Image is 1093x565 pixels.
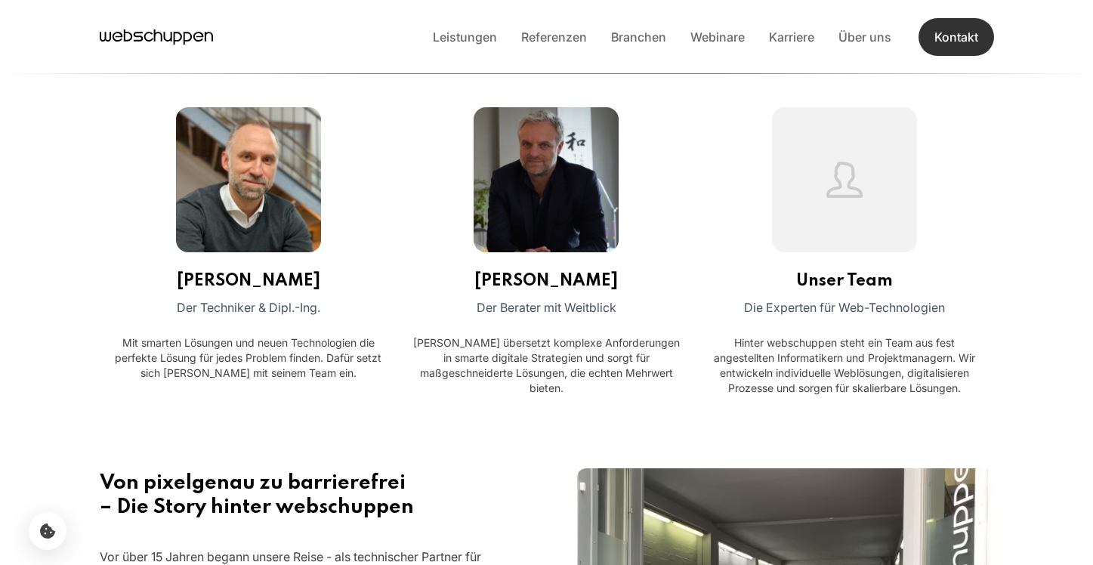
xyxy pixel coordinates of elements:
img: Martin Hollmann [176,107,321,252]
h3: [PERSON_NAME] [474,270,618,292]
h3: [PERSON_NAME] [177,270,320,292]
p: Hinter webschuppen steht ein Team aus fest angestellten Informatikern und Projektmanagern. Wir en... [708,335,982,396]
a: Referenzen [509,29,599,45]
p: Der Techniker & Dipl.-Ing. [177,298,320,317]
button: Cookie-Einstellungen öffnen [29,512,66,550]
img: Unser Team [772,107,917,252]
a: Leistungen [421,29,509,45]
img: Thomas Bösel [474,107,619,252]
p: Die Experten für Web-Technologien [744,298,945,317]
a: Über uns [826,29,903,45]
a: Hauptseite besuchen [100,26,213,48]
p: [PERSON_NAME] übersetzt komplexe Anforderungen in smarte digitale Strategien und sorgt für maßges... [409,335,684,396]
a: Get Started [917,16,994,57]
p: Der Berater mit Weitblick [477,298,616,317]
p: Mit smarten Lösungen und neuen Technologien die perfekte Lösung für jedes Problem finden. Dafür s... [112,335,386,381]
a: Karriere [757,29,826,45]
h3: Unser Team [796,270,893,292]
a: Webinare [678,29,757,45]
a: Branchen [599,29,678,45]
h2: Von pixelgenau zu barrierefrei – Die Story hinter webschuppen [100,471,517,520]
